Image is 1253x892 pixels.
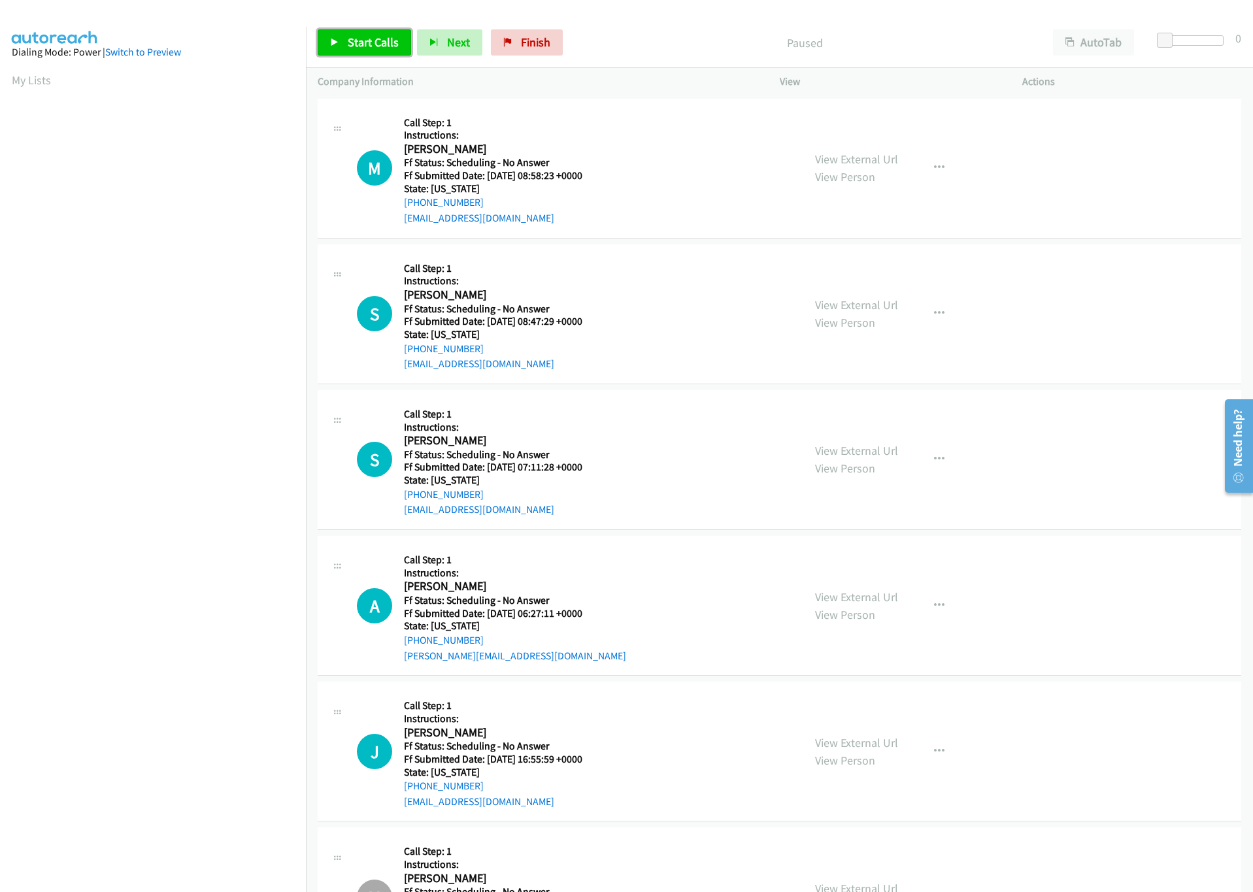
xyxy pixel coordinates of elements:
h1: J [357,734,392,769]
p: Actions [1022,74,1241,90]
h5: Ff Status: Scheduling - No Answer [404,156,582,169]
h5: Call Step: 1 [404,845,698,858]
h5: Instructions: [404,858,698,871]
a: Finish [491,29,563,56]
a: [EMAIL_ADDRESS][DOMAIN_NAME] [404,357,554,370]
button: AutoTab [1053,29,1134,56]
h2: [PERSON_NAME] [404,433,582,448]
a: [PERSON_NAME][EMAIL_ADDRESS][DOMAIN_NAME] [404,650,626,662]
a: Start Calls [318,29,411,56]
h1: M [357,150,392,186]
a: View External Url [815,735,898,750]
h5: State: [US_STATE] [404,474,582,487]
a: View Person [815,461,875,476]
h5: Instructions: [404,129,582,142]
div: 0 [1235,29,1241,47]
a: View Person [815,169,875,184]
a: View Person [815,607,875,622]
a: [PHONE_NUMBER] [404,634,484,646]
h5: Call Step: 1 [404,699,582,712]
h1: A [357,588,392,623]
div: The call is yet to be attempted [357,442,392,477]
a: [EMAIL_ADDRESS][DOMAIN_NAME] [404,503,554,516]
h5: Ff Status: Scheduling - No Answer [404,594,626,607]
h5: Call Step: 1 [404,262,582,275]
h5: Ff Submitted Date: [DATE] 06:27:11 +0000 [404,607,626,620]
h5: Call Step: 1 [404,116,582,129]
h1: S [357,296,392,331]
div: The call is yet to be attempted [357,588,392,623]
h2: [PERSON_NAME] [404,142,582,157]
div: The call is yet to be attempted [357,296,392,331]
a: View External Url [815,297,898,312]
h5: Call Step: 1 [404,408,582,421]
span: Start Calls [348,35,399,50]
iframe: Dialpad [12,101,306,721]
a: [EMAIL_ADDRESS][DOMAIN_NAME] [404,795,554,808]
h5: Instructions: [404,712,582,725]
p: View [780,74,999,90]
h5: Ff Submitted Date: [DATE] 08:58:23 +0000 [404,169,582,182]
h5: Call Step: 1 [404,553,626,567]
h1: S [357,442,392,477]
h5: State: [US_STATE] [404,619,626,633]
h5: State: [US_STATE] [404,182,582,195]
button: Next [417,29,482,56]
h2: [PERSON_NAME] [404,725,582,740]
a: [PHONE_NUMBER] [404,196,484,208]
a: [PHONE_NUMBER] [404,780,484,792]
div: Delay between calls (in seconds) [1163,35,1224,46]
a: View Person [815,315,875,330]
a: View Person [815,753,875,768]
div: The call is yet to be attempted [357,734,392,769]
a: View External Url [815,443,898,458]
h5: Ff Status: Scheduling - No Answer [404,303,582,316]
a: [PHONE_NUMBER] [404,342,484,355]
h5: Ff Submitted Date: [DATE] 08:47:29 +0000 [404,315,582,328]
a: Switch to Preview [105,46,181,58]
h2: [PERSON_NAME] [404,871,698,886]
span: Finish [521,35,550,50]
a: My Lists [12,73,51,88]
a: View External Url [815,589,898,604]
h5: Instructions: [404,274,582,288]
h5: Instructions: [404,567,626,580]
h5: Ff Status: Scheduling - No Answer [404,740,582,753]
h2: [PERSON_NAME] [404,579,626,594]
h2: [PERSON_NAME] [404,288,582,303]
a: [EMAIL_ADDRESS][DOMAIN_NAME] [404,212,554,224]
p: Company Information [318,74,756,90]
span: Next [447,35,470,50]
h5: Ff Status: Scheduling - No Answer [404,448,582,461]
h5: Instructions: [404,421,582,434]
h5: Ff Submitted Date: [DATE] 16:55:59 +0000 [404,753,582,766]
h5: State: [US_STATE] [404,328,582,341]
a: View External Url [815,152,898,167]
p: Paused [580,34,1029,52]
div: Dialing Mode: Power | [12,44,294,60]
div: The call is yet to be attempted [357,150,392,186]
iframe: Resource Center [1216,394,1253,498]
h5: Ff Submitted Date: [DATE] 07:11:28 +0000 [404,461,582,474]
a: [PHONE_NUMBER] [404,488,484,501]
h5: State: [US_STATE] [404,766,582,779]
